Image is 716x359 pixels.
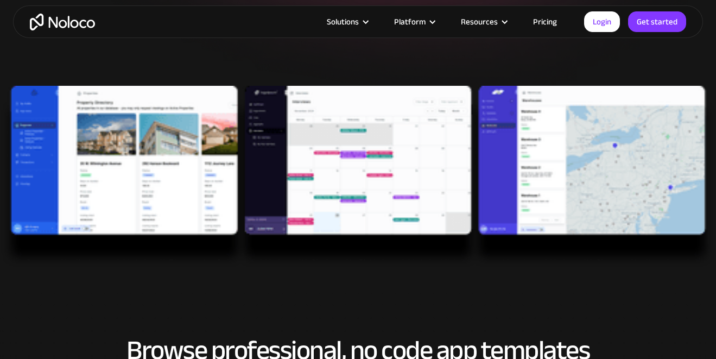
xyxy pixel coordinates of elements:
[447,15,519,29] div: Resources
[30,14,95,30] a: home
[394,15,426,29] div: Platform
[327,15,359,29] div: Solutions
[584,11,620,32] a: Login
[628,11,686,32] a: Get started
[519,15,571,29] a: Pricing
[461,15,498,29] div: Resources
[313,15,381,29] div: Solutions
[381,15,447,29] div: Platform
